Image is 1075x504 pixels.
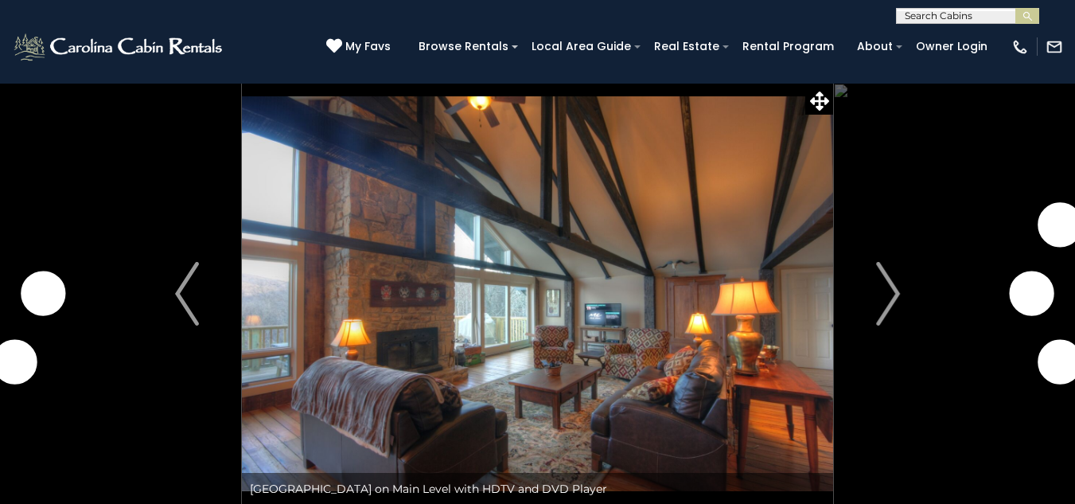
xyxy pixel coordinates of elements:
[12,31,227,63] img: White-1-2.png
[908,34,995,59] a: Owner Login
[646,34,727,59] a: Real Estate
[734,34,842,59] a: Rental Program
[345,38,391,55] span: My Favs
[1046,38,1063,56] img: mail-regular-white.png
[411,34,516,59] a: Browse Rentals
[849,34,901,59] a: About
[1011,38,1029,56] img: phone-regular-white.png
[524,34,639,59] a: Local Area Guide
[326,38,395,56] a: My Favs
[175,262,199,326] img: arrow
[876,262,900,326] img: arrow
